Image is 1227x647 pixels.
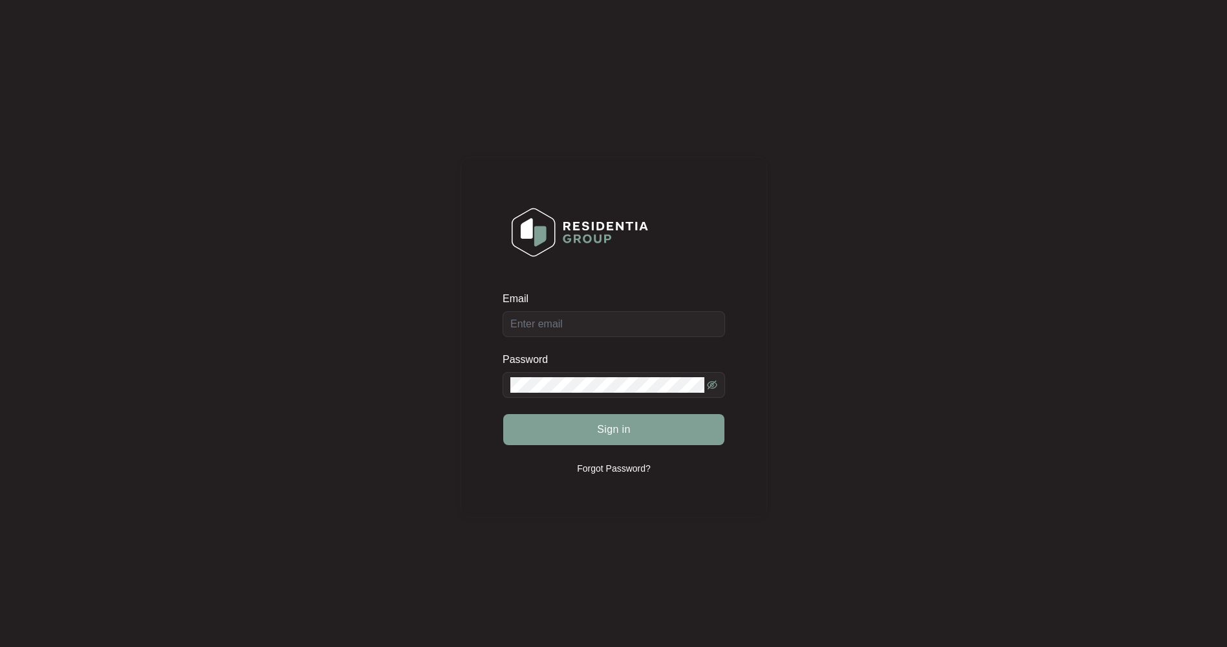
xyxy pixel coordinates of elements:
[503,311,725,337] input: Email
[503,199,657,265] img: Login Logo
[597,422,631,437] span: Sign in
[577,462,651,475] p: Forgot Password?
[503,353,558,366] label: Password
[503,292,537,305] label: Email
[510,377,704,393] input: Password
[707,380,717,390] span: eye-invisible
[503,414,724,445] button: Sign in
